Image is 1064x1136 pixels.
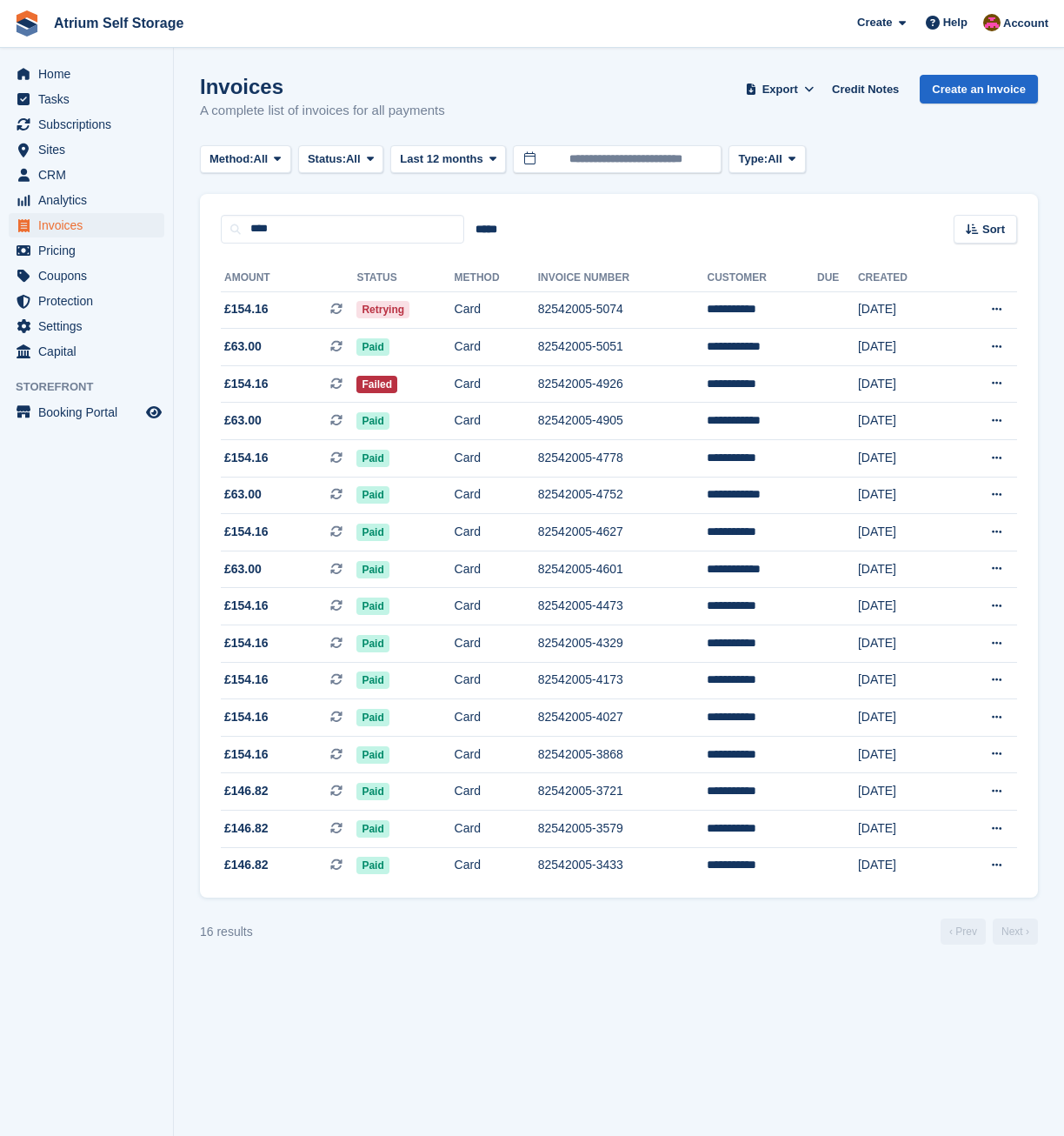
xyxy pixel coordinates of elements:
td: Card [455,625,538,663]
td: [DATE] [858,514,950,551]
span: Help [943,14,968,31]
td: 82542005-3579 [538,811,708,848]
button: Type: All [728,145,805,174]
a: menu [9,289,164,313]
span: £154.16 [224,523,269,541]
td: 82542005-3433 [538,847,708,884]
span: Paid [356,820,389,838]
span: £63.00 [224,560,262,578]
span: £63.00 [224,485,262,504]
td: [DATE] [858,588,950,625]
td: Card [455,662,538,699]
span: £154.16 [224,671,269,689]
td: [DATE] [858,736,950,773]
td: Card [455,699,538,737]
img: Mark Rhodes [983,14,1001,31]
a: menu [9,400,164,424]
td: 82542005-4926 [538,365,708,403]
span: Paid [356,598,389,615]
th: Status [356,264,454,292]
td: [DATE] [858,329,950,366]
span: Paid [356,635,389,652]
span: £146.82 [224,782,269,800]
a: Credit Notes [825,75,906,104]
span: Paid [356,783,389,800]
td: 82542005-4329 [538,625,708,663]
span: £154.16 [224,634,269,652]
a: menu [9,213,164,237]
button: Method: All [200,145,291,174]
td: Card [455,551,538,588]
th: Amount [221,264,356,292]
td: Card [455,365,538,403]
span: Capital [38,339,143,364]
a: menu [9,314,164,338]
td: 82542005-3868 [538,736,708,773]
td: [DATE] [858,291,950,329]
a: menu [9,238,164,263]
span: Sites [38,137,143,162]
a: menu [9,62,164,86]
span: Account [1003,15,1048,32]
td: Card [455,329,538,366]
span: £146.82 [224,819,269,838]
td: [DATE] [858,699,950,737]
span: Paid [356,338,389,356]
td: [DATE] [858,440,950,478]
a: Next [993,919,1038,945]
span: Subscriptions [38,112,143,137]
td: 82542005-5051 [538,329,708,366]
a: Atrium Self Storage [47,9,190,37]
span: Settings [38,314,143,338]
span: Last 12 months [400,150,482,168]
button: Status: All [298,145,383,174]
th: Invoice Number [538,264,708,292]
td: 82542005-4752 [538,477,708,514]
span: £146.82 [224,856,269,874]
span: Paid [356,672,389,689]
button: Export [741,75,818,104]
span: Method: [209,150,254,168]
a: menu [9,188,164,212]
span: Export [762,81,798,98]
a: Preview store [143,402,164,423]
span: £154.16 [224,300,269,318]
a: Create an Invoice [920,75,1038,104]
span: Sort [982,221,1005,238]
td: 82542005-4778 [538,440,708,478]
td: [DATE] [858,365,950,403]
span: All [254,150,269,168]
td: [DATE] [858,847,950,884]
td: Card [455,773,538,811]
span: Storefront [16,378,173,396]
span: Invoices [38,213,143,237]
a: menu [9,137,164,162]
span: £63.00 [224,337,262,356]
td: Card [455,736,538,773]
td: 82542005-3721 [538,773,708,811]
td: [DATE] [858,551,950,588]
span: Tasks [38,87,143,111]
span: Paid [356,486,389,504]
h1: Invoices [200,75,445,98]
span: £154.16 [224,375,269,393]
span: Paid [356,709,389,726]
a: menu [9,87,164,111]
span: Failed [356,376,397,393]
span: £154.16 [224,708,269,726]
td: [DATE] [858,773,950,811]
td: 82542005-4473 [538,588,708,625]
a: Previous [941,919,986,945]
span: Paid [356,412,389,430]
div: 16 results [200,923,253,941]
a: menu [9,339,164,364]
span: CRM [38,163,143,187]
td: [DATE] [858,403,950,440]
span: Pricing [38,238,143,263]
td: Card [455,811,538,848]
th: Customer [707,264,817,292]
td: 82542005-4173 [538,662,708,699]
nav: Page [937,919,1041,945]
span: £154.16 [224,449,269,467]
td: [DATE] [858,662,950,699]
